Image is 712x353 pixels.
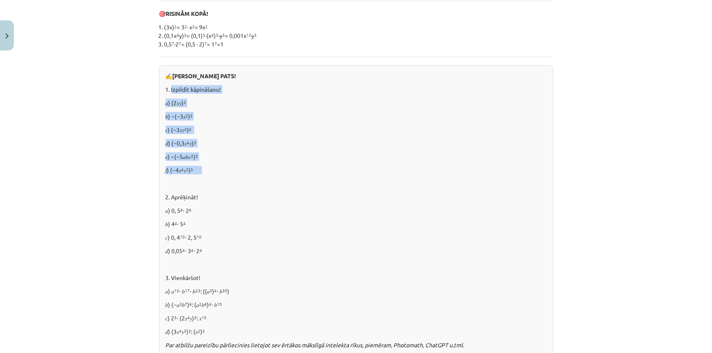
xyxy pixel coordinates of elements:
sup: 3 [191,113,193,119]
sup: 6 [181,207,183,213]
p: ✍️ [166,72,547,80]
sup: 3 [175,314,177,320]
sup: 4 [212,32,214,38]
sup: 2 [185,23,187,29]
sup: 3 [184,32,187,38]
sup: 3 [194,139,197,146]
sup: 3 [203,32,206,38]
sup: 3 [210,287,213,293]
p: 𝑏) 4 ⋅ 5 [166,220,547,228]
p: 𝑎) (2𝑥𝑦) [166,99,547,107]
b: [PERSON_NAME] PATS! [173,72,236,79]
sup: 2 [206,23,208,29]
sup: 15 [175,287,180,293]
sup: 3 [223,32,225,38]
sup: 10 [202,314,207,320]
sup: 3 [195,314,197,320]
sup: 4 [191,247,194,253]
sup: 3 [216,32,219,38]
li: (3x) = 3 ∙ x = 9x [164,23,553,31]
p: 𝑑) (3𝑥 𝑦 ) : (𝑥 ) [166,327,547,336]
i: Par atbilžu pareizību pārliecinies lietojot sev ērtākos mākslīgā intelekta rīkus, piemēram, Photo... [166,341,464,349]
sup: 5 [203,328,205,334]
p: 𝑓) (−4𝑥 𝑦 ) [166,166,547,174]
sup: 2 [191,153,194,159]
sup: 6 [205,301,207,307]
sup: 4 [177,32,180,38]
sup: 10 [197,234,202,240]
sup: 4 [189,126,192,132]
sup: 23 [196,287,201,293]
p: 2. Aprēķināt! [166,193,547,201]
sup: 3 [180,301,182,307]
sup: 3 [184,99,186,105]
p: 𝑎) 0, 5 ⋅ 2 [166,206,547,215]
sup: 7 [172,40,175,46]
sup: 10 [217,301,222,307]
sup: 3 [191,166,193,172]
sup: 17 [185,287,190,293]
sup: 7 [215,40,217,46]
sup: 30 [223,287,228,293]
p: 𝑒) −(−5𝑎𝑏𝑐 ) [166,152,547,161]
p: 𝑑) 0,05 ⋅ 3 ⋅ 2 [166,247,547,255]
sup: 4 [200,247,202,253]
sup: 4 [175,220,177,226]
sup: 4 [209,301,212,307]
sup: 4 [188,314,190,320]
sup: 2 [186,113,189,119]
li: 0,5 ∙2 = (0,5 ∙ 2) = 1 =1 [164,40,553,49]
sup: 2 [175,23,177,29]
sup: 5 [184,328,187,334]
p: 𝑎) 𝑎 ⋅ 𝑏 ⋅ 𝑏 : ((𝑎 ) ⋅ 𝑏 ) [166,287,547,296]
p: 1. Izpildīt kāpināšanu! [166,85,547,94]
p: 𝑏) (−𝑎 𝑏 ) : (𝑎 𝑏 ) ⋅ 𝑏 [166,300,547,309]
sup: 7 [185,301,188,307]
p: 𝑏) −(−3𝑥 ) [166,112,547,121]
p: 𝑐) 2 ⋅ (2𝑥 𝑦) : 𝑥 [166,314,547,322]
b: RISINĀM KOPĀ! [166,10,208,17]
sup: 12 [247,32,252,38]
sup: 3 [255,32,257,38]
sup: 4 [187,139,190,146]
p: 𝑑) (−0,3𝑥 𝑦) [166,139,547,148]
p: 🎯 [159,9,553,18]
sup: 4 [215,287,217,293]
img: icon-close-lesson-0947bae3869378f0d4975bcd49f059093ad1ed9edebbc8119c70593378902aed.svg [5,33,9,39]
sup: 10 [180,234,185,240]
sup: 4 [184,220,186,226]
p: 𝑐) (−3𝑥𝑦 ) [166,126,547,134]
sup: 2 [186,166,189,172]
p: 3. Vienkāršot! [166,274,547,282]
sup: 2 [193,23,195,29]
sup: 4 [180,328,182,334]
sup: 3 [189,328,191,334]
sup: 4 [182,166,184,172]
sup: 6 [190,301,192,307]
sup: 4 [183,247,185,253]
sup: 2 [185,126,187,132]
sup: 7 [179,40,182,46]
p: 𝑐) 0, 4 ⋅ 2, 5 [166,233,547,242]
sup: 3 [196,153,198,159]
li: (0,1x y) = (0,1) ∙(x ) ∙y = 0,001x y [164,31,553,40]
sup: 2 [200,301,202,307]
sup: 7 [205,40,207,46]
sup: 6 [189,207,192,213]
sup: 2 [198,328,201,334]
